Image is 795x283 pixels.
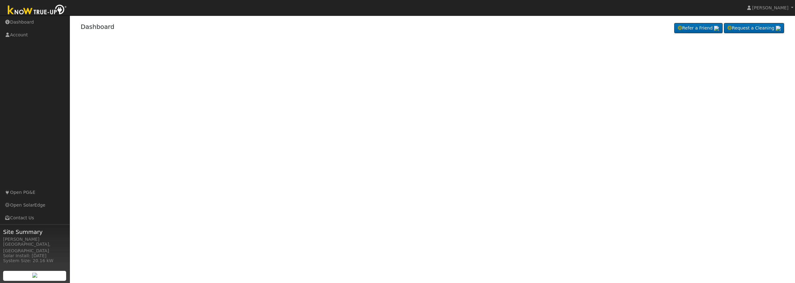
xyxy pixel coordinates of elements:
a: Request a Cleaning [724,23,784,34]
div: Solar Install: [DATE] [3,253,66,259]
img: Know True-Up [5,3,70,17]
a: Dashboard [81,23,115,30]
div: [PERSON_NAME] [3,236,66,243]
div: [GEOGRAPHIC_DATA], [GEOGRAPHIC_DATA] [3,241,66,254]
span: Site Summary [3,228,66,236]
div: System Size: 20.16 kW [3,258,66,264]
img: retrieve [714,26,719,31]
img: retrieve [776,26,781,31]
a: Refer a Friend [674,23,723,34]
span: [PERSON_NAME] [752,5,788,10]
img: retrieve [32,273,37,278]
